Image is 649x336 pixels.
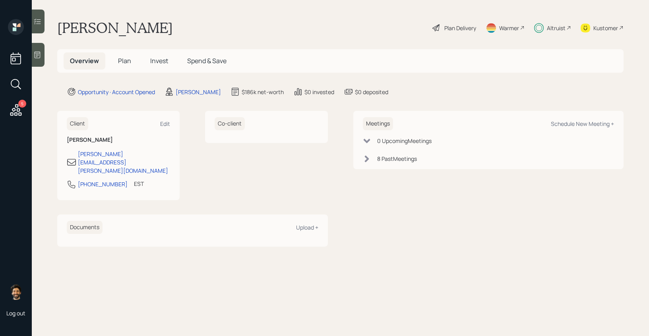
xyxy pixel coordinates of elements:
[187,56,227,65] span: Spend & Save
[78,88,155,96] div: Opportunity · Account Opened
[296,224,318,231] div: Upload +
[160,120,170,127] div: Edit
[499,24,519,32] div: Warmer
[67,117,88,130] h6: Client
[355,88,388,96] div: $0 deposited
[78,150,170,175] div: [PERSON_NAME][EMAIL_ADDRESS][PERSON_NAME][DOMAIN_NAME]
[150,56,168,65] span: Invest
[134,180,144,188] div: EST
[57,19,173,37] h1: [PERSON_NAME]
[377,137,432,145] div: 0 Upcoming Meeting s
[67,221,103,234] h6: Documents
[242,88,284,96] div: $186k net-worth
[67,137,170,143] h6: [PERSON_NAME]
[70,56,99,65] span: Overview
[444,24,476,32] div: Plan Delivery
[6,309,25,317] div: Log out
[304,88,334,96] div: $0 invested
[8,284,24,300] img: eric-schwartz-headshot.png
[118,56,131,65] span: Plan
[377,154,417,163] div: 8 Past Meeting s
[176,88,221,96] div: [PERSON_NAME]
[18,100,26,108] div: 5
[215,117,245,130] h6: Co-client
[78,180,128,188] div: [PHONE_NUMBER]
[551,120,614,127] div: Schedule New Meeting +
[547,24,566,32] div: Altruist
[363,117,393,130] h6: Meetings
[593,24,618,32] div: Kustomer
